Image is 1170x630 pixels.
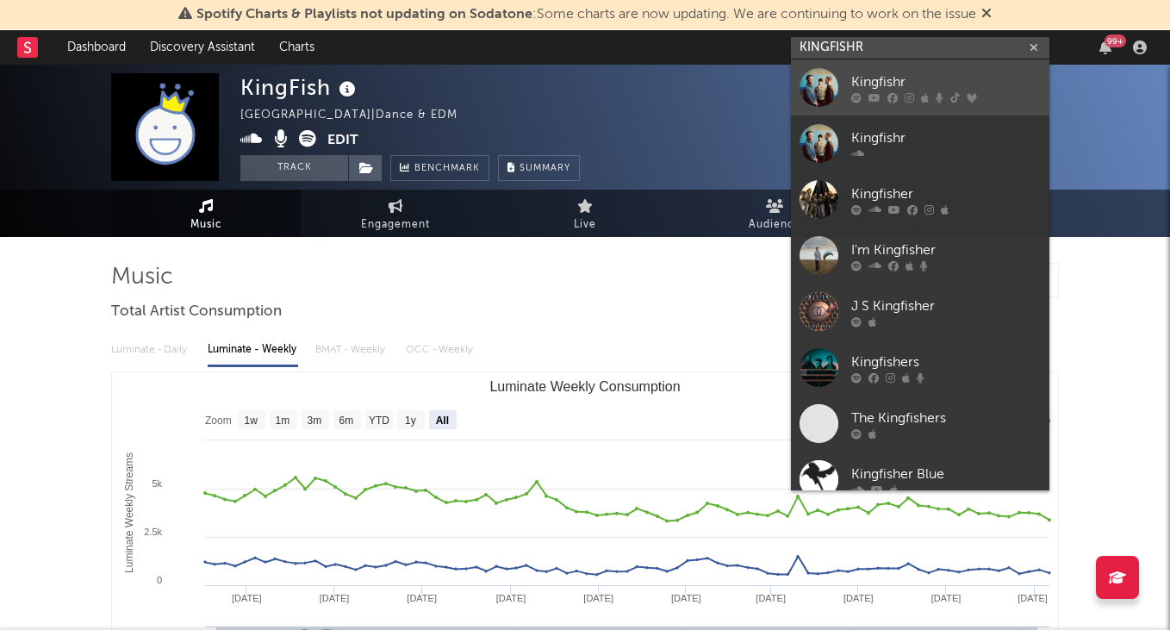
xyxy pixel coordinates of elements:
[240,105,477,126] div: [GEOGRAPHIC_DATA] | Dance & EDM
[498,155,580,181] button: Summary
[407,593,437,603] text: [DATE]
[851,240,1041,260] div: I'm Kingfisher
[205,415,232,427] text: Zoom
[851,296,1041,316] div: J S Kingfisher
[240,155,348,181] button: Track
[232,593,262,603] text: [DATE]
[496,593,526,603] text: [DATE]
[157,575,162,585] text: 0
[520,164,570,173] span: Summary
[851,184,1041,204] div: Kingfisher
[245,415,258,427] text: 1w
[791,37,1049,59] input: Search for artists
[390,155,489,181] a: Benchmark
[791,396,1049,452] a: The Kingfishers
[851,464,1041,484] div: Kingfisher Blue
[583,593,613,603] text: [DATE]
[791,340,1049,396] a: Kingfishers
[843,593,874,603] text: [DATE]
[208,335,298,365] div: Luminate - Weekly
[276,415,290,427] text: 1m
[574,215,596,235] span: Live
[981,8,992,22] span: Dismiss
[756,593,786,603] text: [DATE]
[196,8,976,22] span: : Some charts are now updating. We are continuing to work on the issue
[414,159,480,179] span: Benchmark
[489,379,680,394] text: Luminate Weekly Consumption
[327,130,358,152] button: Edit
[791,172,1049,228] a: Kingfisher
[320,593,350,603] text: [DATE]
[791,228,1049,284] a: I'm Kingfisher
[361,215,430,235] span: Engagement
[680,190,869,237] a: Audience
[111,190,301,237] a: Music
[111,302,282,322] span: Total Artist Consumption
[267,30,327,65] a: Charts
[791,59,1049,115] a: Kingfishr
[138,30,267,65] a: Discovery Assistant
[791,452,1049,508] a: Kingfisher Blue
[851,128,1041,148] div: Kingfishr
[1099,41,1111,54] button: 99+
[931,593,962,603] text: [DATE]
[851,408,1041,428] div: The Kingfishers
[749,215,801,235] span: Audience
[196,8,532,22] span: Spotify Charts & Playlists not updating on Sodatone
[791,284,1049,340] a: J S Kingfisher
[152,478,162,489] text: 5k
[490,190,680,237] a: Live
[791,115,1049,172] a: Kingfishr
[369,415,389,427] text: YTD
[301,190,490,237] a: Engagement
[851,352,1041,372] div: Kingfishers
[123,452,135,573] text: Luminate Weekly Streams
[671,593,701,603] text: [DATE]
[436,415,449,427] text: All
[1105,34,1126,47] div: 99 +
[1018,593,1048,603] text: [DATE]
[190,215,222,235] span: Music
[405,415,416,427] text: 1y
[851,72,1041,92] div: Kingfishr
[308,415,322,427] text: 3m
[55,30,138,65] a: Dashboard
[240,73,360,102] div: KingFish
[339,415,354,427] text: 6m
[144,527,162,537] text: 2.5k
